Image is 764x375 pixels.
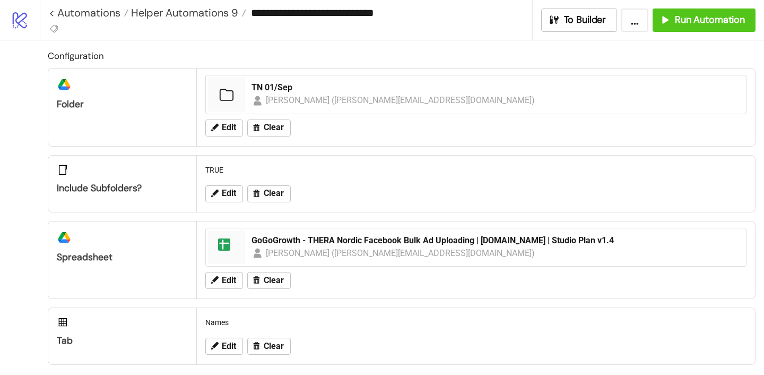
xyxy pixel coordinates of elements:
[264,189,284,198] span: Clear
[201,160,751,180] div: TRUE
[247,120,291,137] button: Clear
[205,185,243,202] button: Edit
[222,342,236,351] span: Edit
[251,235,740,246] div: GoGoGrowth - THERA Nordic Facebook Bulk Ad Uploading | [DOMAIN_NAME] | Studio Plan v1.4
[653,8,756,32] button: Run Automation
[222,189,236,198] span: Edit
[251,82,740,93] div: TN 01/Sep
[266,93,535,107] div: [PERSON_NAME] ([PERSON_NAME][EMAIL_ADDRESS][DOMAIN_NAME])
[57,335,188,347] div: Tab
[621,8,648,32] button: ...
[264,276,284,285] span: Clear
[266,246,535,260] div: [PERSON_NAME] ([PERSON_NAME][EMAIL_ADDRESS][DOMAIN_NAME])
[128,6,238,20] span: Helper Automations 9
[222,276,236,285] span: Edit
[247,185,291,202] button: Clear
[264,342,284,351] span: Clear
[541,8,618,32] button: To Builder
[675,14,745,26] span: Run Automation
[57,182,188,194] div: Include subfolders?
[57,251,188,263] div: Spreadsheet
[205,120,243,137] button: Edit
[264,123,284,132] span: Clear
[128,7,246,18] a: Helper Automations 9
[57,98,188,110] div: Folder
[222,123,236,132] span: Edit
[205,272,243,289] button: Edit
[247,338,291,355] button: Clear
[205,338,243,355] button: Edit
[564,14,606,26] span: To Builder
[201,312,751,333] div: Names
[48,49,756,63] h2: Configuration
[49,7,128,18] a: < Automations
[247,272,291,289] button: Clear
